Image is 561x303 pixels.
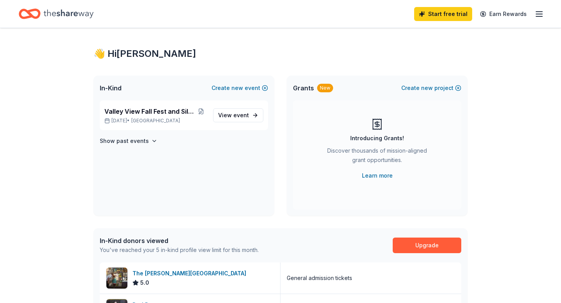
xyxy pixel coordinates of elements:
img: Image for The Walt Disney Museum [106,268,127,289]
a: Learn more [362,171,393,180]
div: The [PERSON_NAME][GEOGRAPHIC_DATA] [132,269,249,278]
span: [GEOGRAPHIC_DATA] [131,118,180,124]
span: View [218,111,249,120]
span: new [421,83,433,93]
h4: Show past events [100,136,149,146]
span: event [233,112,249,118]
button: Createnewproject [401,83,461,93]
span: Grants [293,83,314,93]
span: Valley View Fall Fest and Silent Auction [104,107,195,116]
div: Introducing Grants! [350,134,404,143]
span: In-Kind [100,83,122,93]
button: Createnewevent [212,83,268,93]
a: Home [19,5,93,23]
a: View event [213,108,263,122]
button: Show past events [100,136,157,146]
span: new [231,83,243,93]
div: In-Kind donors viewed [100,236,259,245]
div: You've reached your 5 in-kind profile view limit for this month. [100,245,259,255]
a: Upgrade [393,238,461,253]
div: New [317,84,333,92]
div: General admission tickets [287,273,352,283]
p: [DATE] • [104,118,207,124]
a: Earn Rewards [475,7,531,21]
div: 👋 Hi [PERSON_NAME] [93,48,467,60]
div: Discover thousands of mission-aligned grant opportunities. [324,146,430,168]
span: 5.0 [140,278,149,287]
a: Start free trial [414,7,472,21]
